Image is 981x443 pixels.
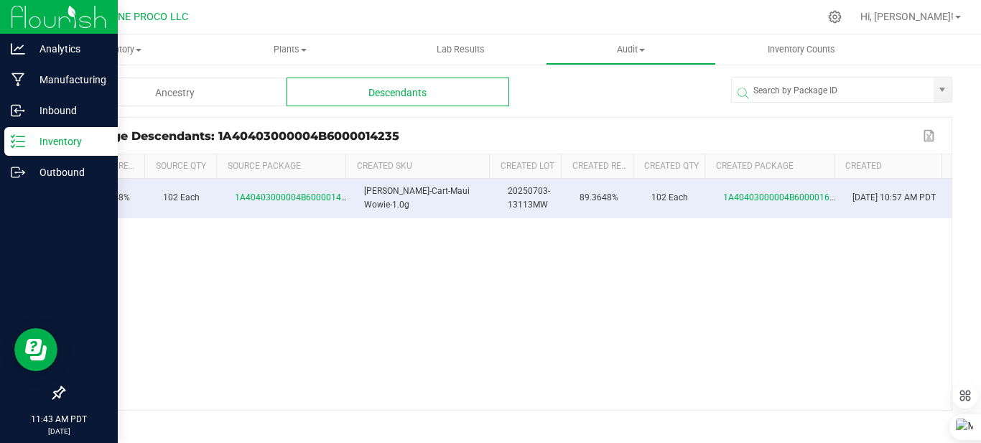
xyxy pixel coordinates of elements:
[205,43,374,56] span: Plants
[919,126,941,145] button: Export to Excel
[25,133,111,150] p: Inventory
[852,192,936,202] span: [DATE] 10:57 AM PDT
[345,154,489,179] th: Created SKU
[34,34,205,65] a: Inventory
[705,154,834,179] th: Created Package
[287,78,510,106] div: Descendants
[732,78,934,103] input: NO DATA FOUND
[580,192,618,202] span: 89.3648%
[489,154,561,179] th: Created Lot
[6,413,111,426] p: 11:43 AM PDT
[417,43,504,56] span: Lab Results
[860,11,954,22] span: Hi, [PERSON_NAME]!
[723,192,845,202] span: 1A40403000004B6000016220
[216,154,345,179] th: Source Package
[716,34,886,65] a: Inventory Counts
[633,154,705,179] th: Created Qty
[826,10,844,24] div: Manage settings
[11,134,25,149] inline-svg: Inventory
[63,78,287,106] div: Ancestry
[205,34,375,65] a: Plants
[748,43,855,56] span: Inventory Counts
[11,42,25,56] inline-svg: Analytics
[6,426,111,437] p: [DATE]
[105,11,188,23] span: DUNE PROCO LLC
[364,186,470,210] span: [PERSON_NAME]-Cart-Maui Wowie-1.0g
[34,43,205,56] span: Inventory
[144,154,216,179] th: Source Qty
[25,71,111,88] p: Manufacturing
[235,192,356,202] span: 1A40403000004B6000014235
[375,34,545,65] a: Lab Results
[11,165,25,179] inline-svg: Outbound
[163,192,200,202] span: 102 Each
[25,40,111,57] p: Analytics
[508,186,550,210] span: 20250703-13113MW
[546,34,716,65] a: Audit
[14,328,57,371] iframe: Resource center
[651,192,688,202] span: 102 Each
[25,164,111,181] p: Outbound
[834,154,942,179] th: Created
[547,43,715,56] span: Audit
[75,129,919,143] div: Package Descendants: 1A40403000004B6000014235
[11,73,25,87] inline-svg: Manufacturing
[561,154,633,179] th: Created Ref Field
[25,102,111,119] p: Inbound
[11,103,25,118] inline-svg: Inbound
